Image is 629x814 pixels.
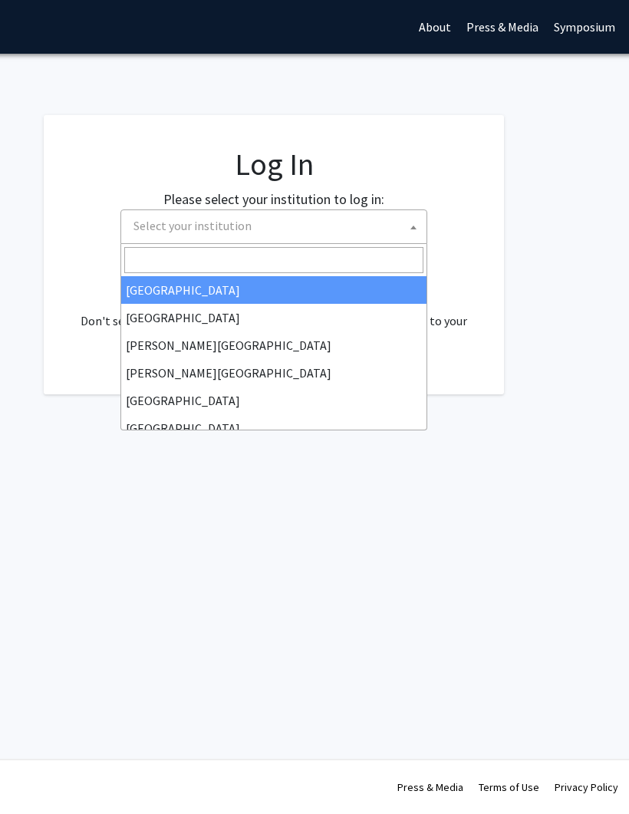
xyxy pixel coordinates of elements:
span: Select your institution [127,210,426,242]
div: No account? . Don't see your institution? about bringing ForagerOne to your institution. [74,275,473,348]
li: [GEOGRAPHIC_DATA] [121,387,426,414]
a: Privacy Policy [555,780,618,794]
iframe: Chat [12,745,65,802]
input: Search [124,247,423,273]
li: [GEOGRAPHIC_DATA] [121,414,426,442]
span: Select your institution [120,209,427,244]
a: Press & Media [397,780,463,794]
li: [PERSON_NAME][GEOGRAPHIC_DATA] [121,359,426,387]
span: Select your institution [133,218,252,233]
label: Please select your institution to log in: [163,189,384,209]
li: [PERSON_NAME][GEOGRAPHIC_DATA] [121,331,426,359]
li: [GEOGRAPHIC_DATA] [121,304,426,331]
h1: Log In [74,146,473,183]
li: [GEOGRAPHIC_DATA] [121,276,426,304]
a: Terms of Use [479,780,539,794]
